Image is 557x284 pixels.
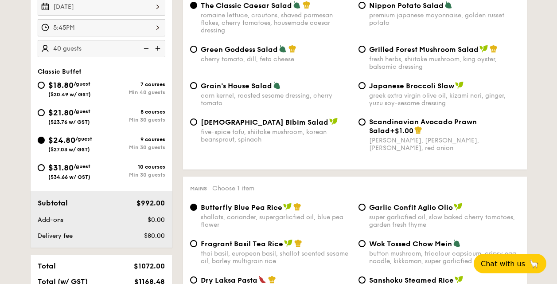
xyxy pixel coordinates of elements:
[134,262,165,270] span: $1072.00
[201,12,351,34] div: romaine lettuce, croutons, shaved parmesan flakes, cherry tomatoes, housemade caesar dressing
[38,109,45,116] input: $21.80/guest($23.76 w/ GST)8 coursesMin 30 guests
[148,216,165,224] span: $0.00
[369,12,520,27] div: premium japanese mayonnaise, golden russet potato
[212,185,254,192] span: Choose 1 item
[358,2,366,9] input: Nippon Potato Saladpremium japanese mayonnaise, golden russet potato
[152,40,165,57] img: icon-add.58712e84.svg
[201,203,282,212] span: Butterfly Blue Pea Rice
[101,117,165,123] div: Min 30 guests
[201,92,351,107] div: corn kernel, roasted sesame dressing, cherry tomato
[369,92,520,107] div: greek extra virgin olive oil, kizami nori, ginger, yuzu soy-sesame dressing
[358,82,366,89] input: Japanese Broccoli Slawgreek extra virgin olive oil, kizami nori, ginger, yuzu soy-sesame dressing
[369,213,520,229] div: super garlicfied oil, slow baked cherry tomatoes, garden fresh thyme
[190,240,197,247] input: Fragrant Basil Tea Ricethai basil, european basil, shallot scented sesame oil, barley multigrain ...
[490,45,498,53] img: icon-chef-hat.a58ddaea.svg
[479,45,488,53] img: icon-vegan.f8ff3823.svg
[38,68,82,75] span: Classic Buffet
[358,276,366,284] input: Sanshoku Steamed Ricemultigrain rice, roasted black soybean
[48,91,91,98] span: ($20.49 w/ GST)
[38,82,45,89] input: $18.80/guest($20.49 w/ GST)7 coursesMin 40 guests
[293,1,301,9] img: icon-vegetarian.fe4039eb.svg
[258,276,266,284] img: icon-spicy.37a8142b.svg
[358,46,366,53] input: Grilled Forest Mushroom Saladfresh herbs, shiitake mushroom, king oyster, balsamic dressing
[369,203,453,212] span: Garlic Confit Aglio Olio
[293,203,301,211] img: icon-chef-hat.a58ddaea.svg
[38,19,165,36] input: Event time
[190,276,197,284] input: Dry Laksa Pastadried shrimp, coconut cream, laksa leaf
[369,137,520,152] div: [PERSON_NAME], [PERSON_NAME], [PERSON_NAME], red onion
[48,146,90,153] span: ($27.03 w/ GST)
[288,45,296,53] img: icon-chef-hat.a58ddaea.svg
[329,118,338,126] img: icon-vegan.f8ff3823.svg
[139,40,152,57] img: icon-reduce.1d2dbef1.svg
[369,240,452,248] span: Wok Tossed Chow Mein
[369,250,520,265] div: button mushroom, tricolour capsicum, cripsy egg noodle, kikkoman, super garlicfied oil
[201,240,283,248] span: Fragrant Basil Tea Rice
[369,1,444,10] span: Nippon Potato Salad
[455,81,464,89] img: icon-vegan.f8ff3823.svg
[101,164,165,170] div: 10 courses
[144,232,165,240] span: $80.00
[454,203,463,211] img: icon-vegan.f8ff3823.svg
[481,260,525,268] span: Chat with us
[201,213,351,229] div: shallots, coriander, supergarlicfied oil, blue pea flower
[201,55,351,63] div: cherry tomato, dill, feta cheese
[369,55,520,71] div: fresh herbs, shiitake mushroom, king oyster, balsamic dressing
[190,82,197,89] input: Grain's House Saladcorn kernel, roasted sesame dressing, cherry tomato
[455,276,464,284] img: icon-vegan.f8ff3823.svg
[474,254,546,273] button: Chat with us🦙
[38,199,68,207] span: Subtotal
[75,136,92,142] span: /guest
[38,40,165,57] input: Number of guests
[303,1,311,9] img: icon-chef-hat.a58ddaea.svg
[38,232,73,240] span: Delivery fee
[48,135,75,145] span: $24.80
[101,81,165,87] div: 7 courses
[48,108,74,118] span: $21.80
[74,163,90,170] span: /guest
[358,204,366,211] input: Garlic Confit Aglio Oliosuper garlicfied oil, slow baked cherry tomatoes, garden fresh thyme
[201,82,272,90] span: Grain's House Salad
[101,144,165,150] div: Min 30 guests
[369,118,477,135] span: Scandinavian Avocado Prawn Salad
[369,82,454,90] span: Japanese Broccoli Slaw
[284,239,293,247] img: icon-vegan.f8ff3823.svg
[453,239,461,247] img: icon-vegetarian.fe4039eb.svg
[38,216,63,224] span: Add-ons
[358,118,366,126] input: Scandinavian Avocado Prawn Salad+$1.00[PERSON_NAME], [PERSON_NAME], [PERSON_NAME], red onion
[101,136,165,142] div: 9 courses
[201,250,351,265] div: thai basil, european basil, shallot scented sesame oil, barley multigrain rice
[369,45,479,54] span: Grilled Forest Mushroom Salad
[190,204,197,211] input: Butterfly Blue Pea Riceshallots, coriander, supergarlicfied oil, blue pea flower
[48,80,74,90] span: $18.80
[101,172,165,178] div: Min 30 guests
[48,174,90,180] span: ($34.66 w/ GST)
[48,119,90,125] span: ($23.76 w/ GST)
[201,1,292,10] span: The Classic Caesar Salad
[283,203,292,211] img: icon-vegan.f8ff3823.svg
[279,45,287,53] img: icon-vegetarian.fe4039eb.svg
[101,89,165,95] div: Min 40 guests
[414,126,422,134] img: icon-chef-hat.a58ddaea.svg
[294,239,302,247] img: icon-chef-hat.a58ddaea.svg
[358,240,366,247] input: Wok Tossed Chow Meinbutton mushroom, tricolour capsicum, cripsy egg noodle, kikkoman, super garli...
[136,199,165,207] span: $992.00
[48,163,74,173] span: $31.80
[190,118,197,126] input: [DEMOGRAPHIC_DATA] Bibim Saladfive-spice tofu, shiitake mushroom, korean beansprout, spinach
[190,185,207,192] span: Mains
[268,276,276,284] img: icon-chef-hat.a58ddaea.svg
[74,81,90,87] span: /guest
[38,137,45,144] input: $24.80/guest($27.03 w/ GST)9 coursesMin 30 guests
[444,1,452,9] img: icon-vegetarian.fe4039eb.svg
[390,126,413,135] span: +$1.00
[529,259,539,269] span: 🦙
[273,81,281,89] img: icon-vegetarian.fe4039eb.svg
[201,118,328,126] span: [DEMOGRAPHIC_DATA] Bibim Salad
[101,109,165,115] div: 8 courses
[74,108,90,114] span: /guest
[190,46,197,53] input: Green Goddess Saladcherry tomato, dill, feta cheese
[201,128,351,143] div: five-spice tofu, shiitake mushroom, korean beansprout, spinach
[38,164,45,171] input: $31.80/guest($34.66 w/ GST)10 coursesMin 30 guests
[190,2,197,9] input: The Classic Caesar Saladromaine lettuce, croutons, shaved parmesan flakes, cherry tomatoes, house...
[201,45,278,54] span: Green Goddess Salad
